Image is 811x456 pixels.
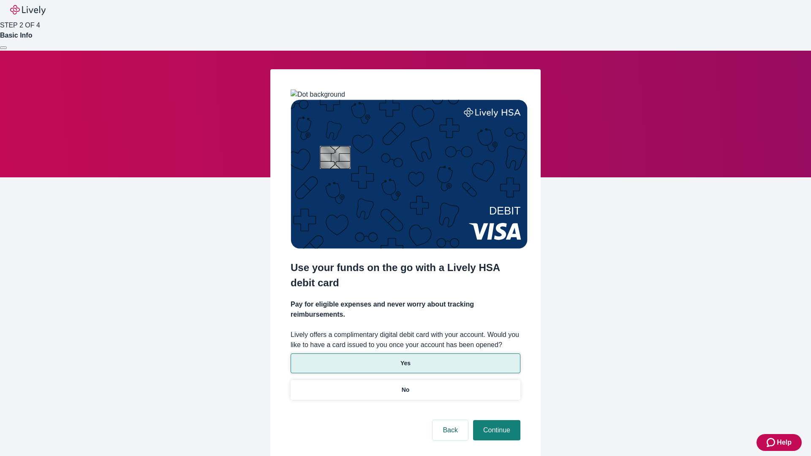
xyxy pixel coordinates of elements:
[767,437,777,448] svg: Zendesk support icon
[291,380,520,400] button: No
[402,385,410,394] p: No
[291,260,520,290] h2: Use your funds on the go with a Lively HSA debit card
[291,299,520,320] h4: Pay for eligible expenses and never worry about tracking reimbursements.
[291,353,520,373] button: Yes
[400,359,411,368] p: Yes
[291,90,345,100] img: Dot background
[433,420,468,440] button: Back
[757,434,802,451] button: Zendesk support iconHelp
[10,5,46,15] img: Lively
[291,330,520,350] label: Lively offers a complimentary digital debit card with your account. Would you like to have a card...
[777,437,792,448] span: Help
[473,420,520,440] button: Continue
[291,100,528,249] img: Debit card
